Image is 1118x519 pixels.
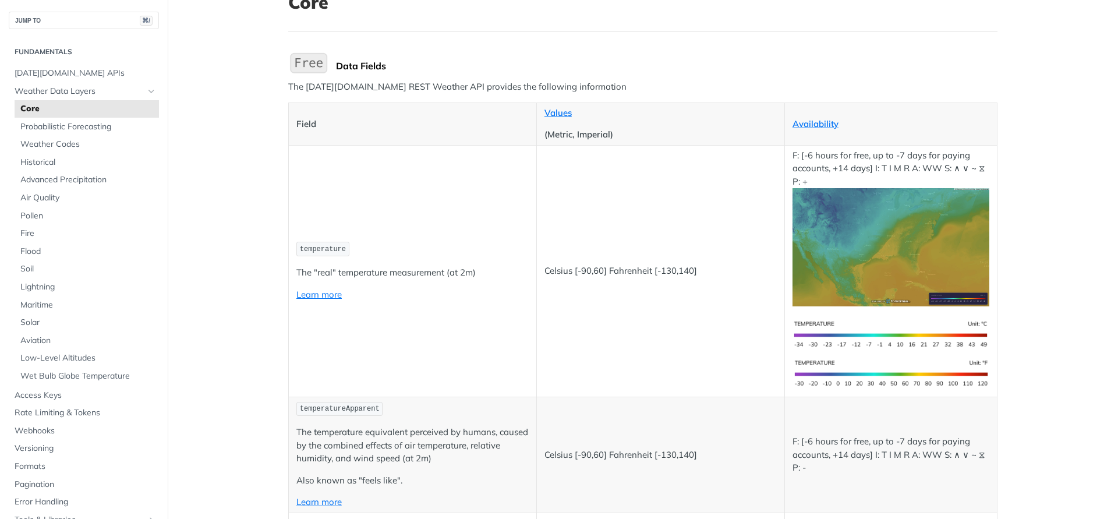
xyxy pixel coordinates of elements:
[20,174,156,186] span: Advanced Precipitation
[15,243,159,260] a: Flood
[544,264,777,278] p: Celsius [-90,60] Fahrenheit [-130,140]
[544,128,777,142] p: (Metric, Imperial)
[792,118,838,129] a: Availability
[296,266,529,280] p: The "real" temperature measurement (at 2m)
[296,118,529,131] p: Field
[15,332,159,349] a: Aviation
[296,289,342,300] a: Learn more
[792,149,989,306] p: F: [-6 hours for free, up to -7 days for paying accounts, +14 days] I: T I M R A: WW S: ∧ ∨ ~ ⧖ P: +
[792,241,989,252] span: Expand image
[9,422,159,440] a: Webhooks
[20,263,156,275] span: Soil
[15,118,159,136] a: Probabilistic Forecasting
[15,296,159,314] a: Maritime
[15,171,159,189] a: Advanced Precipitation
[15,100,159,118] a: Core
[9,493,159,511] a: Error Handling
[288,80,997,94] p: The [DATE][DOMAIN_NAME] REST Weather API provides the following information
[296,426,529,465] p: The temperature equivalent perceived by humans, caused by the combined effects of air temperature...
[15,443,156,454] span: Versioning
[15,68,156,79] span: [DATE][DOMAIN_NAME] APIs
[336,60,997,72] div: Data Fields
[544,107,572,118] a: Values
[15,407,156,419] span: Rate Limiting & Tokens
[9,458,159,475] a: Formats
[9,476,159,493] a: Pagination
[9,440,159,457] a: Versioning
[15,496,156,508] span: Error Handling
[296,474,529,488] p: Also known as "feels like".
[20,228,156,239] span: Fire
[20,103,156,115] span: Core
[15,314,159,331] a: Solar
[15,260,159,278] a: Soil
[20,192,156,204] span: Air Quality
[544,449,777,462] p: Celsius [-90,60] Fahrenheit [-130,140]
[20,370,156,382] span: Wet Bulb Globe Temperature
[20,352,156,364] span: Low-Level Altitudes
[9,404,159,422] a: Rate Limiting & Tokens
[792,367,989,378] span: Expand image
[15,136,159,153] a: Weather Codes
[300,245,346,253] span: temperature
[140,16,153,26] span: ⌘/
[15,390,156,401] span: Access Keys
[15,207,159,225] a: Pollen
[20,121,156,133] span: Probabilistic Forecasting
[9,47,159,57] h2: Fundamentals
[15,349,159,367] a: Low-Level Altitudes
[9,65,159,82] a: [DATE][DOMAIN_NAME] APIs
[15,189,159,207] a: Air Quality
[15,461,156,472] span: Formats
[15,425,156,437] span: Webhooks
[20,335,156,347] span: Aviation
[792,328,989,339] span: Expand image
[20,299,156,311] span: Maritime
[9,387,159,404] a: Access Keys
[9,83,159,100] a: Weather Data LayersHide subpages for Weather Data Layers
[15,154,159,171] a: Historical
[20,210,156,222] span: Pollen
[20,157,156,168] span: Historical
[15,86,144,97] span: Weather Data Layers
[15,368,159,385] a: Wet Bulb Globe Temperature
[20,317,156,329] span: Solar
[20,246,156,257] span: Flood
[15,479,156,490] span: Pagination
[15,225,159,242] a: Fire
[147,87,156,96] button: Hide subpages for Weather Data Layers
[300,405,380,413] span: temperatureApparent
[792,435,989,475] p: F: [-6 hours for free, up to -7 days for paying accounts, +14 days] I: T I M R A: WW S: ∧ ∨ ~ ⧖ P: -
[9,12,159,29] button: JUMP TO⌘/
[20,139,156,150] span: Weather Codes
[20,281,156,293] span: Lightning
[15,278,159,296] a: Lightning
[296,496,342,507] a: Learn more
